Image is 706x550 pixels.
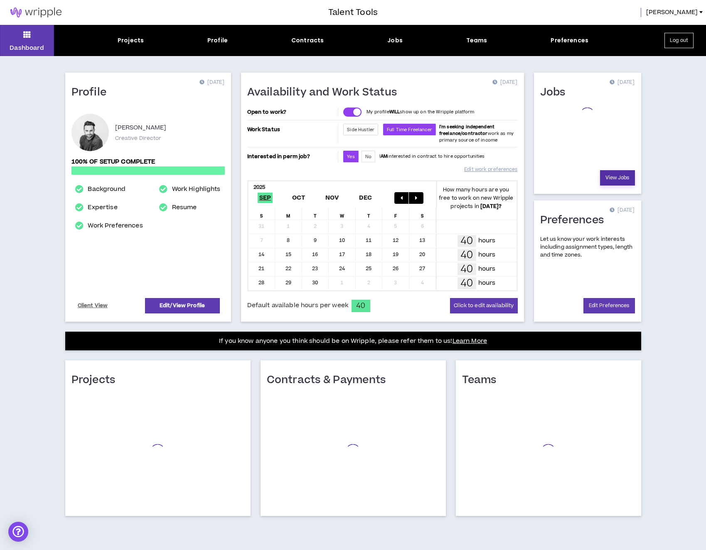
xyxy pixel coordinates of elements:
[583,298,635,313] a: Edit Preferences
[247,109,337,115] p: Open to work?
[450,298,517,313] button: Click to edit availability
[258,193,273,203] span: Sep
[387,36,403,45] div: Jobs
[247,124,337,135] p: Work Status
[328,6,378,19] h3: Talent Tools
[480,203,502,210] b: [DATE] ?
[540,235,635,259] p: Let us know your work interests including assignment types, length and time zones.
[409,207,436,220] div: S
[439,124,514,143] span: work as my primary source of income
[379,153,485,160] p: I interested in contract to hire opportunities
[248,207,276,220] div: S
[382,207,409,220] div: F
[439,124,494,137] b: I'm seeking independent freelance/contractor
[172,203,197,213] a: Resume
[247,301,348,310] span: Default available hours per week
[219,336,487,346] p: If you know anyone you think should be on Wripple, please refer them to us!
[88,184,125,194] a: Background
[76,298,109,313] a: Client View
[71,374,122,387] h1: Projects
[247,86,403,99] h1: Availability and Work Status
[478,250,496,259] p: hours
[88,221,143,231] a: Work Preferences
[356,207,383,220] div: T
[71,114,109,151] div: Chris H.
[646,8,698,17] span: [PERSON_NAME]
[389,109,400,115] strong: WILL
[253,183,266,191] b: 2025
[88,203,117,213] a: Expertise
[247,151,337,162] p: Interested in perm job?
[462,374,503,387] h1: Teams
[600,170,635,186] a: View Jobs
[275,207,302,220] div: M
[347,154,354,160] span: Yes
[365,154,371,160] span: No
[324,193,341,203] span: Nov
[466,36,487,45] div: Teams
[478,279,496,288] p: hours
[290,193,307,203] span: Oct
[71,157,225,166] p: 100% of setup complete
[199,78,224,87] p: [DATE]
[329,207,356,220] div: W
[291,36,324,45] div: Contracts
[145,298,220,313] a: Edit/View Profile
[551,36,588,45] div: Preferences
[267,374,392,387] h1: Contracts & Payments
[453,337,487,345] a: Learn More
[8,522,28,542] div: Open Intercom Messenger
[71,86,113,99] h1: Profile
[540,214,610,227] h1: Preferences
[367,109,474,115] p: My profile show up on the Wripple platform
[492,78,517,87] p: [DATE]
[302,207,329,220] div: T
[478,264,496,274] p: hours
[207,36,228,45] div: Profile
[115,123,167,133] p: [PERSON_NAME]
[10,44,44,52] p: Dashboard
[381,153,387,159] strong: AM
[347,127,374,133] span: Side Hustler
[115,134,162,142] p: Creative Director
[478,236,496,245] p: hours
[436,186,517,210] p: How many hours are you free to work on new Wripple projects in
[610,78,635,87] p: [DATE]
[464,162,517,177] a: Edit work preferences
[172,184,221,194] a: Work Highlights
[540,86,572,99] h1: Jobs
[118,36,144,45] div: Projects
[664,33,694,48] button: Log out
[357,193,374,203] span: Dec
[610,206,635,215] p: [DATE]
